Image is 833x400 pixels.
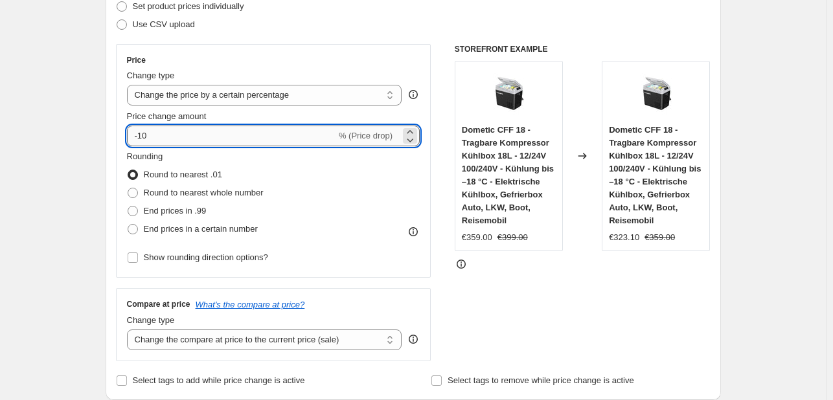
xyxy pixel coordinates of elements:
div: €359.00 [462,231,492,244]
span: Show rounding direction options? [144,252,268,262]
div: help [407,333,420,346]
span: Use CSV upload [133,19,195,29]
span: Change type [127,71,175,80]
span: Round to nearest .01 [144,170,222,179]
h3: Compare at price [127,299,190,309]
span: End prices in a certain number [144,224,258,234]
h6: STOREFRONT EXAMPLE [455,44,711,54]
div: €323.10 [609,231,639,244]
span: Set product prices individually [133,1,244,11]
span: Select tags to remove while price change is active [448,375,634,385]
span: Select tags to add while price change is active [133,375,305,385]
span: Dometic CFF 18 - Tragbare Kompressor Kühlbox 18L - 12/24V 100/240V - Kühlung bis –18 °C - Elektri... [609,125,701,225]
button: What's the compare at price? [196,300,305,309]
span: Price change amount [127,111,207,121]
strike: €359.00 [645,231,675,244]
span: % (Price drop) [339,131,393,140]
span: Round to nearest whole number [144,188,264,197]
span: End prices in .99 [144,206,207,216]
span: Change type [127,315,175,325]
h3: Price [127,55,146,65]
div: help [407,88,420,101]
strike: €399.00 [497,231,528,244]
img: 61ogwCwoIFL_80x.jpg [630,68,682,120]
input: -15 [127,126,336,146]
span: Dometic CFF 18 - Tragbare Kompressor Kühlbox 18L - 12/24V 100/240V - Kühlung bis –18 °C - Elektri... [462,125,554,225]
span: Rounding [127,151,163,161]
img: 61ogwCwoIFL_80x.jpg [483,68,534,120]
